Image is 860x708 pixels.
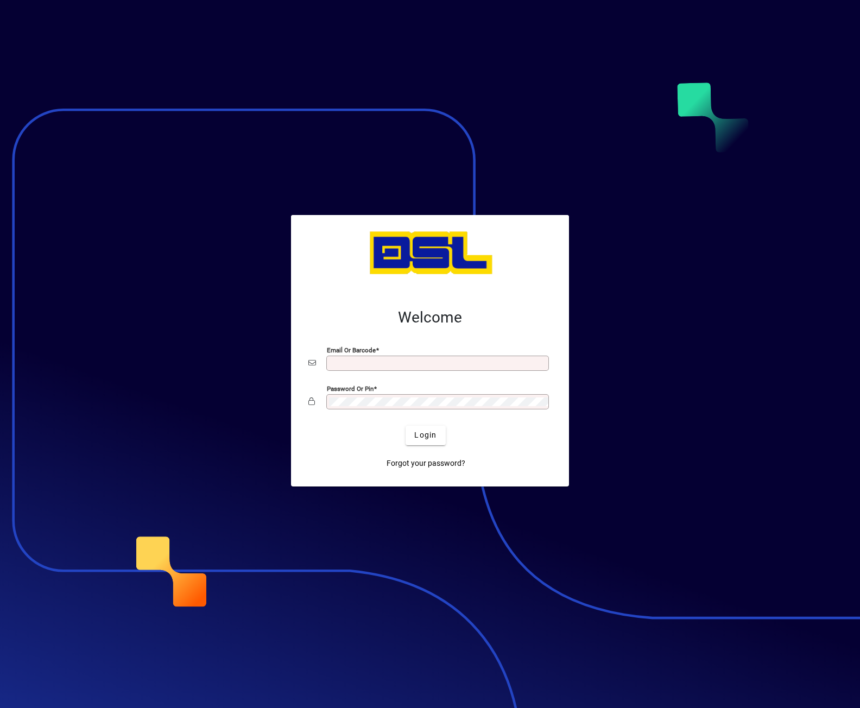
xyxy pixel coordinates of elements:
[387,458,465,469] span: Forgot your password?
[308,308,552,327] h2: Welcome
[327,384,374,392] mat-label: Password or Pin
[406,426,445,445] button: Login
[414,429,437,441] span: Login
[327,346,376,353] mat-label: Email or Barcode
[382,454,470,473] a: Forgot your password?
